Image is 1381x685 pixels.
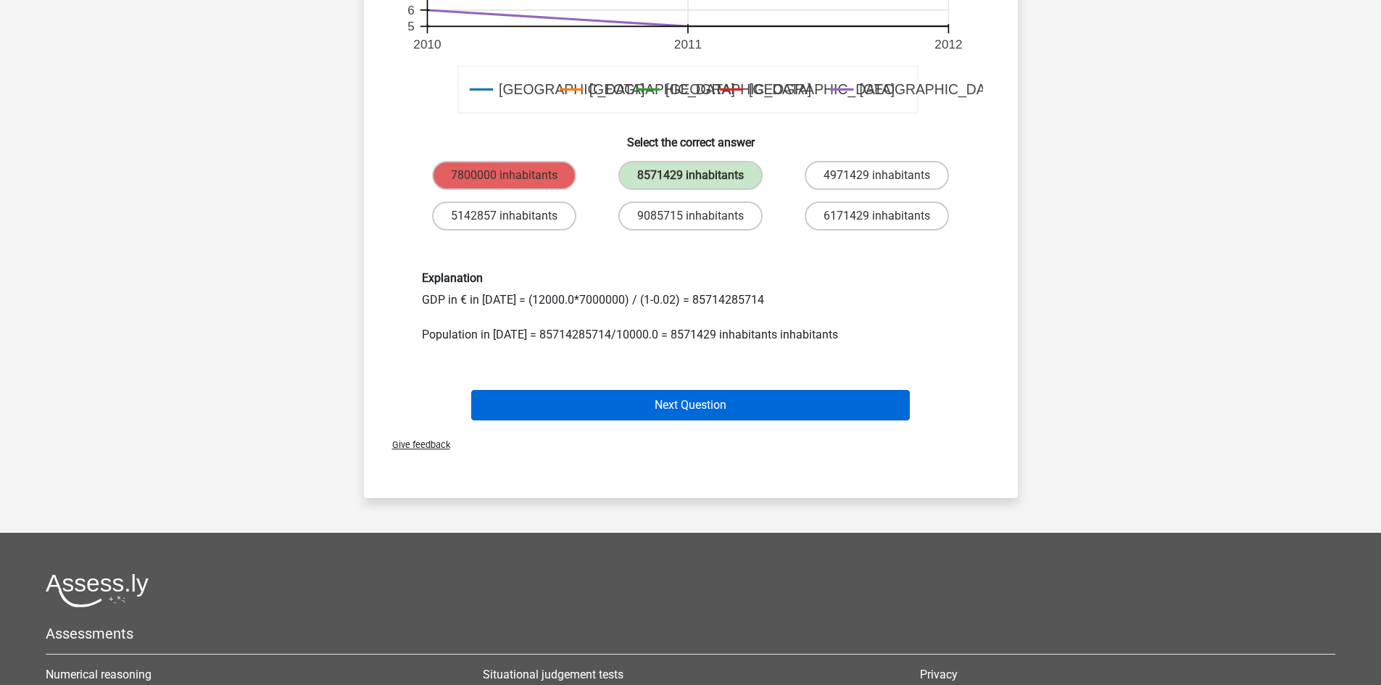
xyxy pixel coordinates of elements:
div: GDP in € in [DATE] = (12000.0*7000000) / (1-0.02) = 85714285714 Population in [DATE] = 8571428571... [411,271,971,343]
span: Give feedback [381,439,450,450]
label: 6171429 inhabitants [805,202,949,231]
label: 5142857 inhabitants [432,202,576,231]
h6: Select the correct answer [387,124,995,149]
text: [GEOGRAPHIC_DATA] [665,82,811,99]
label: 8571429 inhabitants [618,161,763,190]
a: Numerical reasoning [46,668,152,681]
img: Assessly logo [46,573,149,607]
a: Situational judgement tests [483,668,623,681]
text: [GEOGRAPHIC_DATA] [589,82,734,99]
text: [GEOGRAPHIC_DATA] [859,82,1005,99]
a: Privacy [920,668,958,681]
text: 2010 [413,37,441,51]
button: Next Question [471,390,910,420]
label: 9085715 inhabitants [618,202,763,231]
text: [GEOGRAPHIC_DATA] [499,82,644,99]
h5: Assessments [46,625,1335,642]
text: [GEOGRAPHIC_DATA] [748,82,894,99]
label: 4971429 inhabitants [805,161,949,190]
text: 2011 [673,37,701,51]
text: 5 [407,20,415,34]
text: 2012 [934,37,962,51]
h6: Explanation [422,271,960,285]
label: 7800000 inhabitants [432,161,576,190]
text: 6 [407,3,415,17]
